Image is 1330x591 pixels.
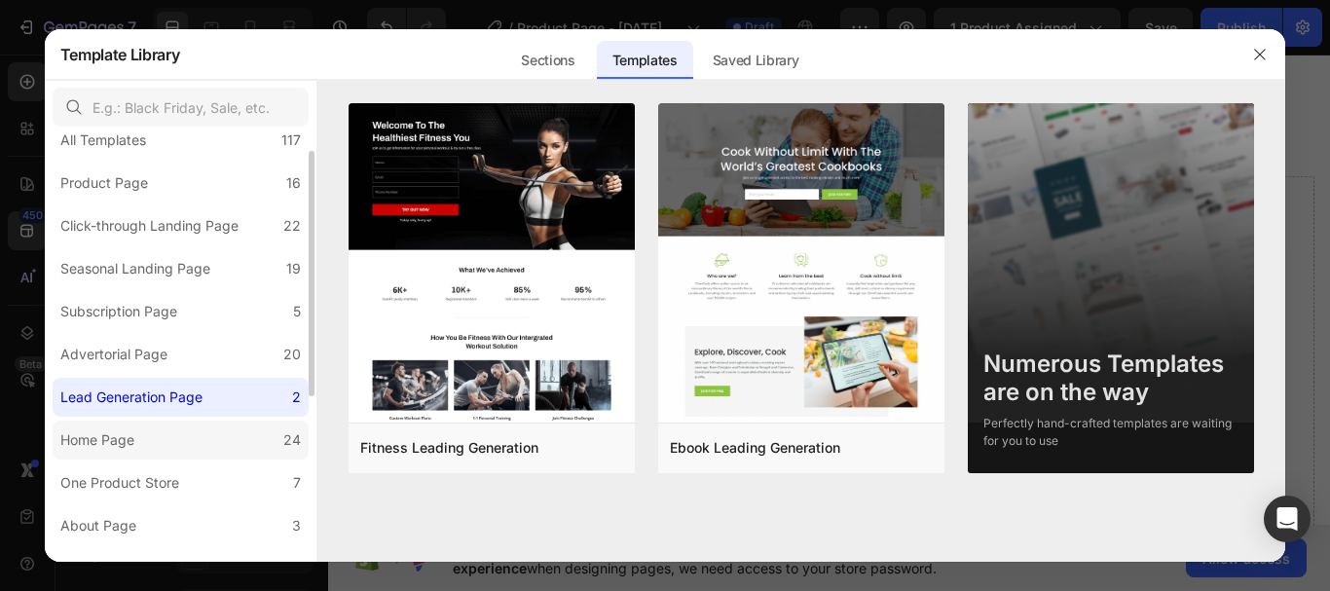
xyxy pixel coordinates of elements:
[212,483,216,499] span: .
[292,514,301,537] div: 3
[60,300,177,323] div: Subscription Page
[21,162,228,277] strong: LIBÉRATE DEL VELLO DE MANERA RÁPIDA Y CÓMODA
[295,557,301,580] div: 1
[360,436,538,460] div: Fitness Leading Generation
[60,471,179,495] div: One Product Store
[983,415,1238,450] div: Perfectly hand-crafted templates are waiting for you to use
[283,428,301,452] div: 24
[55,321,204,338] strong: portátil y recargable
[283,343,301,366] div: 20
[697,41,815,80] div: Saved Library
[283,214,301,238] div: 22
[21,524,225,561] span: Ideal para llevarla a cualquier lugar, su
[597,41,693,80] div: Templates
[293,300,301,323] div: 5
[80,544,208,561] strong: diseño compacto
[92,483,212,499] strong: cómoda y eficaz
[60,514,136,537] div: About Page
[983,351,1238,407] div: Numerous Templates are on the way
[60,129,146,152] div: All Templates
[281,129,301,152] div: 117
[60,214,239,238] div: Click-through Landing Page
[505,41,590,80] div: Sections
[60,557,131,580] div: FAQs Page
[44,121,76,138] div: Row
[292,386,301,409] div: 2
[53,88,309,127] input: E.g.: Black Friday, Sale, etc.
[21,321,245,499] span: , podrás olvidarte de métodos de depilación que consumen tiempo y esfuerzo. Su tecnología avanzad...
[60,386,203,409] div: Lead Generation Page
[286,171,301,195] div: 16
[60,29,180,80] h2: Template Library
[1264,496,1311,542] div: Open Intercom Messenger
[286,257,301,280] div: 19
[60,257,210,280] div: Seasonal Landing Page
[21,301,183,338] span: Con nuestra depiladora láser
[293,471,301,495] div: 7
[60,428,134,452] div: Home Page
[60,343,167,366] div: Advertorial Page
[60,171,148,195] div: Product Page
[670,436,840,460] div: Ebook Leading Generation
